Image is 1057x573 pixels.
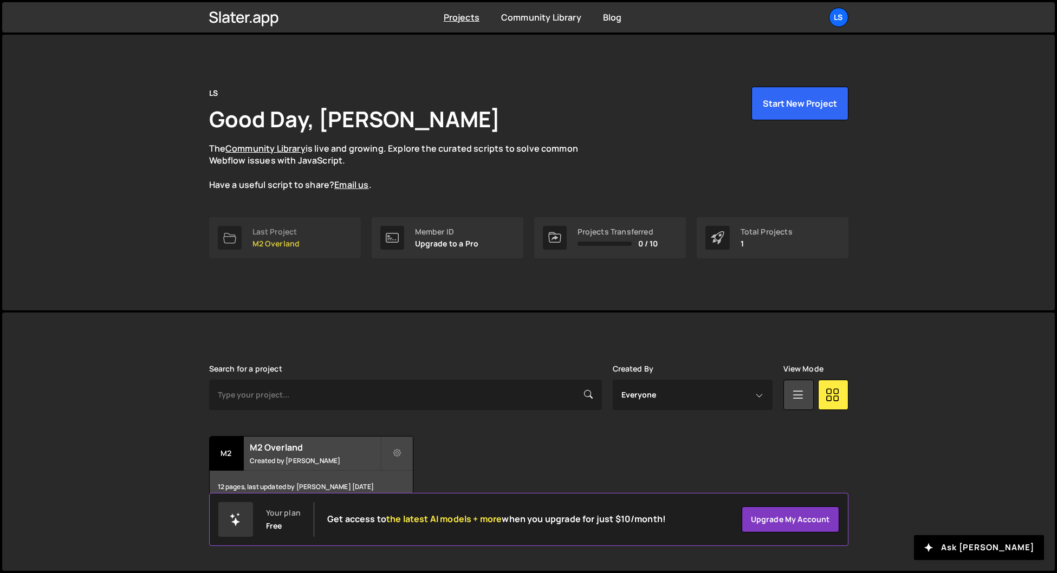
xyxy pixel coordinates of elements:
a: Projects [444,11,479,23]
a: Upgrade my account [742,506,839,532]
input: Type your project... [209,380,602,410]
a: Email us [334,179,368,191]
h2: Get access to when you upgrade for just $10/month! [327,514,666,524]
p: M2 Overland [252,239,300,248]
h2: M2 Overland [250,441,380,453]
div: 12 pages, last updated by [PERSON_NAME] [DATE] [210,471,413,503]
label: Created By [613,364,654,373]
small: Created by [PERSON_NAME] [250,456,380,465]
a: Community Library [225,142,306,154]
div: Free [266,522,282,530]
a: M2 M2 Overland Created by [PERSON_NAME] 12 pages, last updated by [PERSON_NAME] [DATE] [209,436,413,504]
button: Start New Project [751,87,848,120]
p: The is live and growing. Explore the curated scripts to solve common Webflow issues with JavaScri... [209,142,599,191]
div: Projects Transferred [578,227,658,236]
div: Total Projects [741,227,793,236]
p: 1 [741,239,793,248]
a: Community Library [501,11,581,23]
p: Upgrade to a Pro [415,239,479,248]
div: LS [209,87,218,100]
a: Blog [603,11,622,23]
span: the latest AI models + more [386,513,502,525]
div: M2 [210,437,244,471]
a: LS [829,8,848,27]
button: Ask [PERSON_NAME] [914,535,1044,560]
label: Search for a project [209,364,282,373]
div: Your plan [266,509,301,517]
div: Last Project [252,227,300,236]
label: View Mode [783,364,823,373]
div: Member ID [415,227,479,236]
span: 0 / 10 [638,239,658,248]
a: Last Project M2 Overland [209,217,361,258]
h1: Good Day, [PERSON_NAME] [209,104,501,134]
